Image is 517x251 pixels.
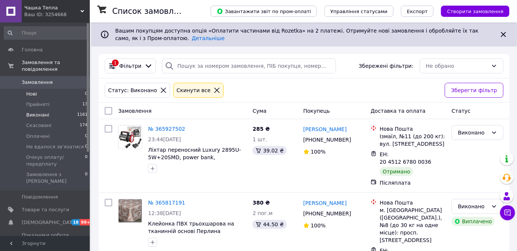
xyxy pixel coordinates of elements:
div: [PHONE_NUMBER] [302,208,353,219]
span: Cума [253,108,266,114]
div: Ізмаїл, №11 (до 200 кг): вул. [STREET_ADDRESS] [380,133,446,148]
span: Управління статусами [330,9,388,14]
span: 100% [311,149,326,155]
span: 23:44[DATE] [148,136,181,142]
span: [DEMOGRAPHIC_DATA] [22,219,77,226]
a: № 365927502 [148,126,185,132]
div: Ваш ID: 3254668 [24,11,90,18]
span: Товари та послуги [22,206,69,213]
span: Скасовані [26,122,52,129]
span: 0 [85,143,88,150]
button: Експорт [401,6,434,17]
span: 13 [82,101,88,108]
span: Чашка Тепла [24,4,80,11]
span: 380 ₴ [253,200,270,206]
span: Доставка та оплата [371,108,426,114]
span: 1 шт. [253,136,267,142]
span: Зберегти фільтр [451,86,497,94]
div: Виконано [458,202,488,211]
button: Зберегти фільтр [445,83,504,98]
span: Оплачені [26,133,50,140]
span: 12:38[DATE] [148,210,181,216]
div: Післяплата [380,179,446,187]
input: Пошук [4,26,88,40]
span: Прийняті [26,101,49,108]
span: 18 [71,219,80,226]
span: 0 [85,133,88,140]
a: № 365817191 [148,200,185,206]
span: 0 [85,154,88,167]
div: Не обрано [426,62,488,70]
div: 44.50 ₴ [253,220,287,229]
span: Фільтри [119,62,141,70]
a: [PERSON_NAME] [303,125,347,133]
span: Замовлення з [PERSON_NAME] [26,171,85,185]
a: Фото товару [118,125,142,149]
span: ЕН: 20 4512 6780 0036 [380,151,431,165]
a: Ліхтар переносний Luxury 2895U-5W+20SMD, power bank, вбудований акумулятор, ЗУ 220V (Yajia) [148,147,241,175]
span: Замовлення [22,79,53,86]
div: [PHONE_NUMBER] [302,134,353,145]
span: Вашим покупцям доступна опція «Оплатити частинами від Rozetka» на 2 платежі. Отримуйте нові замов... [115,28,478,41]
a: Детальніше [192,35,225,41]
button: Управління статусами [324,6,394,17]
span: 2 пог.м [253,210,272,216]
div: Нова Пошта [380,199,446,206]
div: 39.02 ₴ [253,146,287,155]
span: Замовлення та повідомлення [22,59,90,73]
span: 99+ [80,219,92,226]
a: Фото товару [118,199,142,223]
button: Чат з покупцем [500,205,515,220]
div: Отримано [380,167,413,176]
div: Нова Пошта [380,125,446,133]
span: Збережені фільтри: [359,62,413,70]
div: Виплачено [452,217,495,226]
a: Створити замовлення [434,8,510,14]
span: 174 [80,122,88,129]
div: Статус: Виконано [107,86,159,94]
span: Нові [26,91,37,97]
button: Створити замовлення [441,6,510,17]
span: Покупець [303,108,330,114]
a: [PERSON_NAME] [303,199,347,207]
span: Очікує оплату/ передплату [26,154,85,167]
img: Фото товару [119,125,142,149]
span: 0 [85,171,88,185]
div: Cкинути все [175,86,212,94]
img: Фото товару [119,199,141,223]
button: Завантажити звіт по пром-оплаті [211,6,317,17]
span: 100% [311,223,326,229]
span: Не вдалося зв’язатися [26,143,84,150]
div: м. [GEOGRAPHIC_DATA] ([GEOGRAPHIC_DATA].), №8 (до 30 кг на одне місце): просп. [STREET_ADDRESS] [380,206,446,244]
a: Клейонка ПВХ трьохшарова на тканинній основі Перлина перламутровий фон коричневий візерунок [148,221,238,249]
span: 1161 [77,112,88,118]
span: Статус [452,108,471,114]
h1: Список замовлень [112,7,188,16]
div: Виконано [458,128,488,137]
span: Експорт [407,9,428,14]
span: Замовлення [118,108,152,114]
input: Пошук за номером замовлення, ПІБ покупця, номером телефону, Email, номером накладної [162,58,336,73]
span: 0 [85,91,88,97]
span: 285 ₴ [253,126,270,132]
span: Показники роботи компанії [22,232,69,245]
span: Головна [22,46,43,53]
span: Створити замовлення [447,9,504,14]
span: Завантажити звіт по пром-оплаті [217,8,311,15]
span: Виконані [26,112,49,118]
span: Повідомлення [22,194,58,200]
